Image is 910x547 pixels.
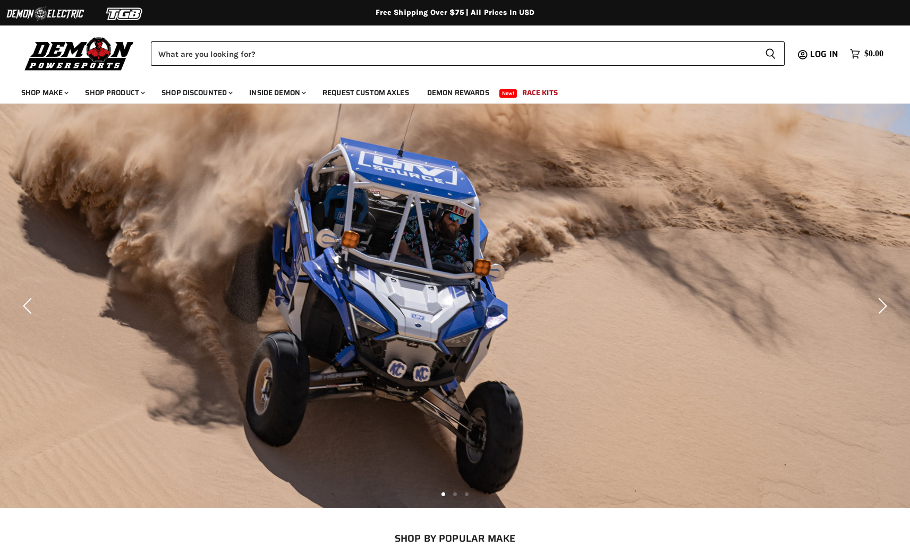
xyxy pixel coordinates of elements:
[453,492,457,496] li: Page dot 2
[30,8,880,18] div: Free Shipping Over $75 | All Prices In USD
[845,46,889,62] a: $0.00
[5,4,85,24] img: Demon Electric Logo 2
[499,89,517,98] span: New!
[756,41,785,66] button: Search
[419,82,497,104] a: Demon Rewards
[19,295,40,317] button: Previous
[805,49,845,59] a: Log in
[154,82,239,104] a: Shop Discounted
[810,47,838,61] span: Log in
[43,533,867,544] h2: SHOP BY POPULAR MAKE
[864,49,883,59] span: $0.00
[13,78,881,104] ul: Main menu
[314,82,417,104] a: Request Custom Axles
[151,41,756,66] input: Search
[151,41,785,66] form: Product
[514,82,566,104] a: Race Kits
[465,492,469,496] li: Page dot 3
[77,82,151,104] a: Shop Product
[85,4,165,24] img: TGB Logo 2
[13,82,75,104] a: Shop Make
[241,82,312,104] a: Inside Demon
[21,35,138,72] img: Demon Powersports
[441,492,445,496] li: Page dot 1
[870,295,891,317] button: Next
